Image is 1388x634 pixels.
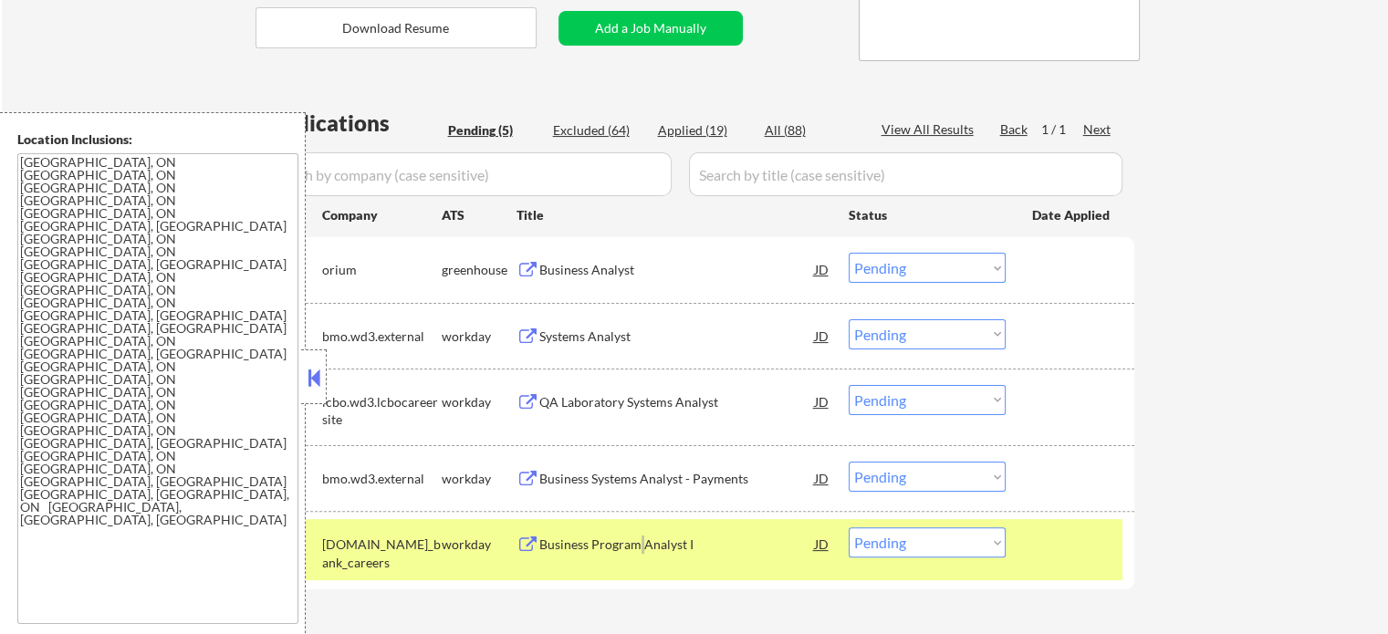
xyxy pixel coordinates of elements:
div: Business Systems Analyst - Payments [539,470,815,488]
div: greenhouse [442,261,517,279]
div: Title [517,206,831,224]
div: Pending (5) [448,121,539,140]
div: bmo.wd3.external [322,470,442,488]
div: JD [813,319,831,352]
div: ATS [442,206,517,224]
div: JD [813,527,831,560]
div: JD [813,462,831,494]
div: JD [813,385,831,418]
div: Back [1000,120,1029,139]
button: Add a Job Manually [558,11,743,46]
div: QA Laboratory Systems Analyst [539,393,815,411]
div: Business Program Analyst I [539,535,815,554]
div: Applications [261,112,442,134]
div: All (88) [765,121,856,140]
div: Next [1083,120,1112,139]
div: Applied (19) [658,121,749,140]
div: Systems Analyst [539,327,815,346]
div: workday [442,393,517,411]
div: 1 / 1 [1041,120,1083,139]
div: Company [322,206,442,224]
input: Search by company (case sensitive) [261,152,672,196]
div: workday [442,470,517,488]
button: Download Resume [256,7,537,48]
div: [DOMAIN_NAME]_bank_careers [322,535,442,571]
div: Status [849,198,1006,231]
input: Search by title (case sensitive) [689,152,1122,196]
div: Location Inclusions: [17,130,298,149]
div: lcbo.wd3.lcbocareersite [322,393,442,429]
div: View All Results [882,120,979,139]
div: JD [813,253,831,286]
div: workday [442,535,517,554]
div: bmo.wd3.external [322,327,442,346]
div: Business Analyst [539,261,815,279]
div: orium [322,261,442,279]
div: Date Applied [1032,206,1112,224]
div: Excluded (64) [553,121,644,140]
div: workday [442,327,517,346]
